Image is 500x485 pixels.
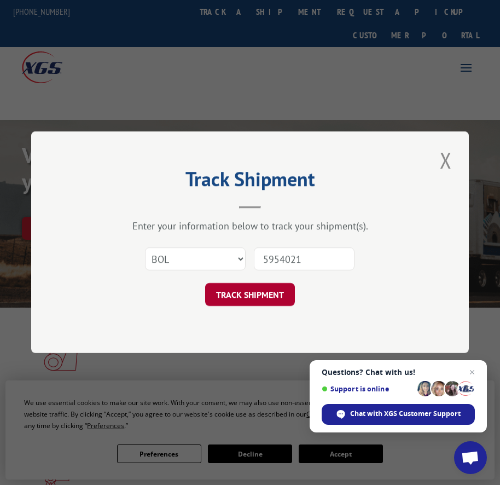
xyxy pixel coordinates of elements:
input: Number(s) [254,248,354,271]
button: TRACK SHIPMENT [205,284,295,307]
div: Enter your information below to track your shipment(s). [86,220,414,233]
h2: Track Shipment [86,171,414,192]
span: Support is online [322,385,414,393]
span: Questions? Chat with us! [322,368,475,377]
span: Chat with XGS Customer Support [350,409,461,419]
span: Chat with XGS Customer Support [322,404,475,425]
a: Open chat [454,441,487,474]
button: Close modal [437,145,455,175]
